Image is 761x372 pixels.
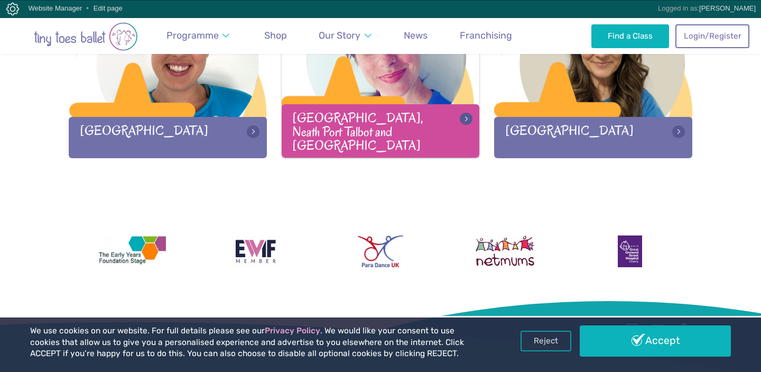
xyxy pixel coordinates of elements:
a: News [399,24,432,48]
a: Website Manager [29,4,82,12]
span: Programme [166,30,219,41]
img: Para Dance UK [358,235,403,267]
div: Logged in as: [658,1,756,16]
a: Find a Class [591,24,669,48]
a: Privacy Policy [265,326,320,335]
a: Our Story [314,24,376,48]
div: [GEOGRAPHIC_DATA] [494,117,692,158]
span: Shop [264,30,287,41]
span: Franchising [460,30,512,41]
img: tiny toes ballet [12,22,160,51]
div: [GEOGRAPHIC_DATA], Neath Port Talbot and [GEOGRAPHIC_DATA] [282,104,480,157]
img: Encouraging Women Into Franchising [231,235,281,267]
span: Our Story [319,30,360,41]
a: Shop [259,24,292,48]
img: The Early Years Foundation Stage [96,235,166,267]
a: [PERSON_NAME] [699,4,756,12]
a: Programme [162,24,235,48]
a: Edit page [94,4,123,12]
a: Go to home page [12,17,160,54]
a: Login/Register [675,24,749,48]
a: Reject [521,331,571,351]
p: We use cookies on our website. For full details please see our . We would like your consent to us... [30,325,486,360]
a: Accept [580,325,731,356]
a: Franchising [455,24,517,48]
div: [GEOGRAPHIC_DATA] [69,117,267,158]
img: Copper Bay Digital CMS [6,3,19,15]
span: News [404,30,428,41]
